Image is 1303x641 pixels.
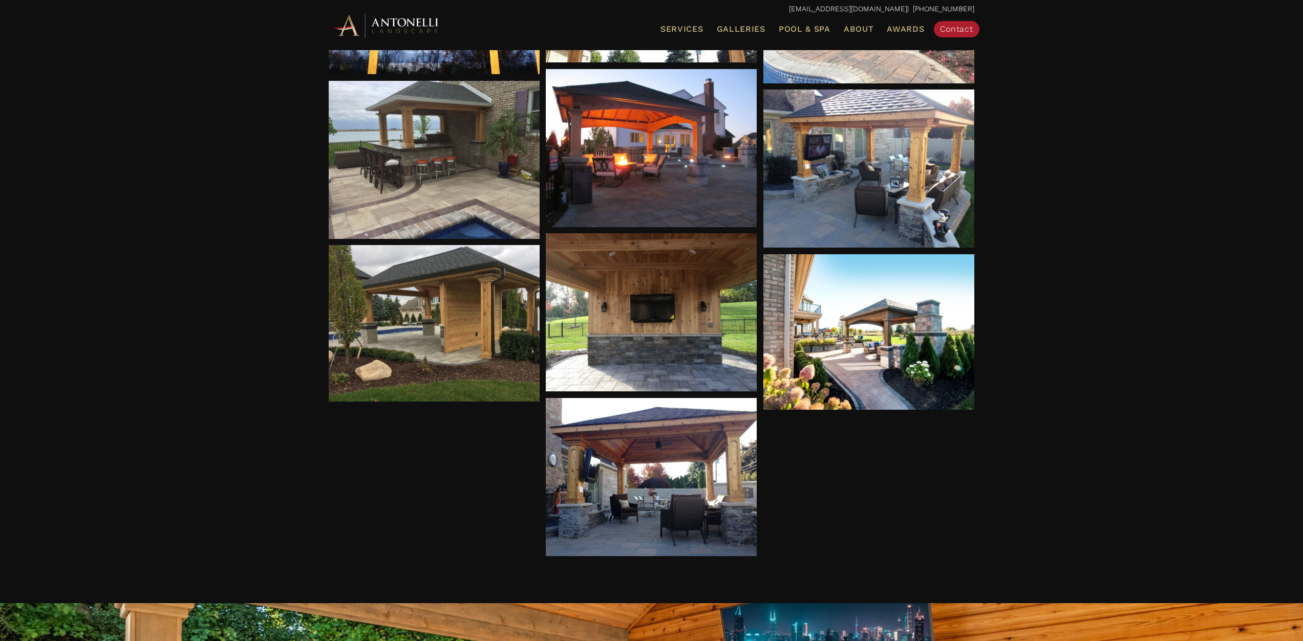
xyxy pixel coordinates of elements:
a: About [840,23,878,36]
span: About [844,25,874,33]
p: | [PHONE_NUMBER] [329,3,974,16]
a: Awards [883,23,928,36]
span: Services [660,25,703,33]
a: Galleries [713,23,770,36]
a: [EMAIL_ADDRESS][DOMAIN_NAME] [789,5,907,13]
img: Antonelli Horizontal Logo [329,11,442,39]
span: Galleries [717,24,765,34]
a: Contact [934,21,979,37]
a: Services [656,23,708,36]
span: Contact [940,24,973,34]
a: Pool & Spa [775,23,835,36]
span: Awards [887,24,924,34]
span: Pool & Spa [779,24,830,34]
